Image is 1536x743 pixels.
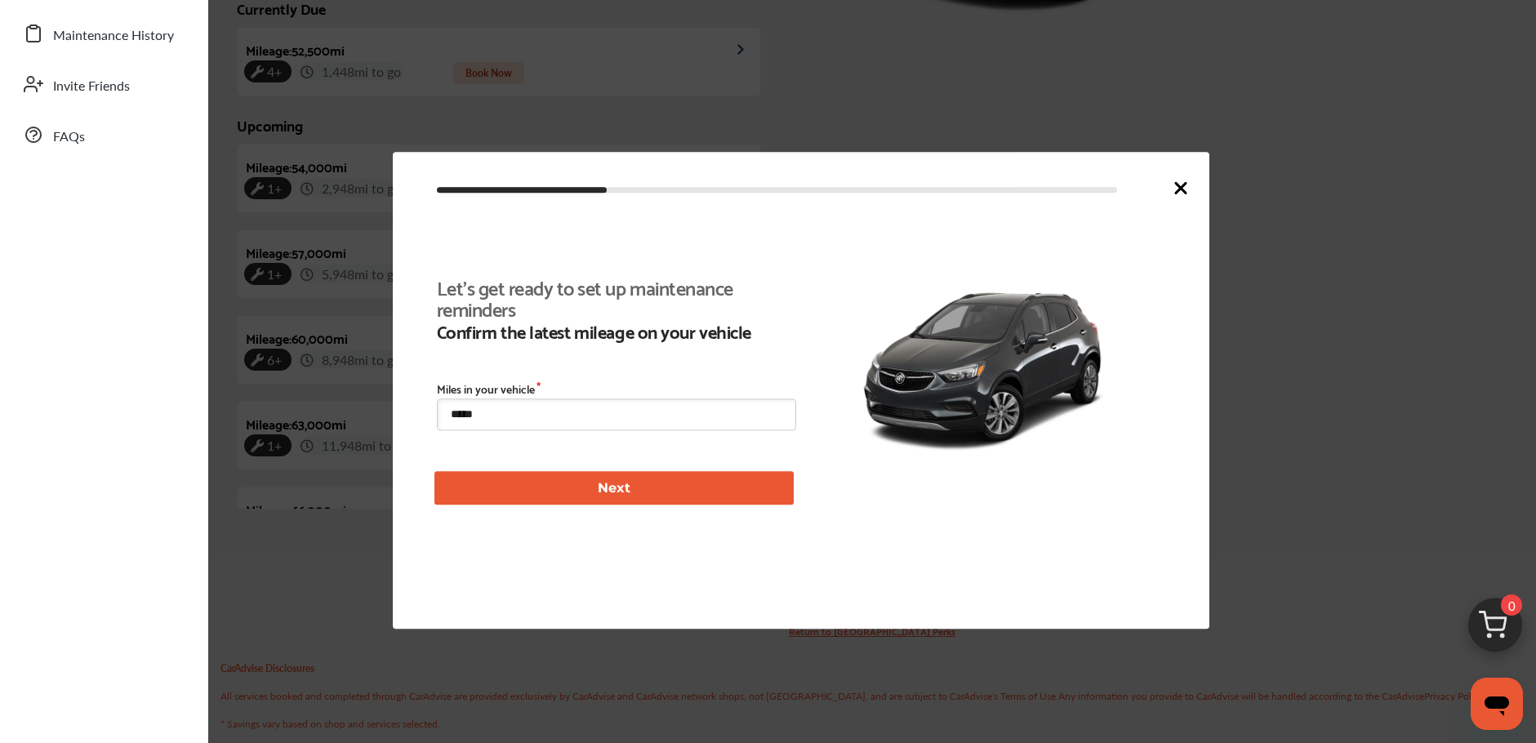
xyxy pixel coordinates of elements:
button: Next [434,472,794,505]
a: Maintenance History [15,12,192,55]
iframe: Button to launch messaging window [1471,678,1523,730]
img: cart_icon.3d0951e8.svg [1456,590,1534,669]
a: FAQs [15,113,192,156]
span: Invite Friends [53,76,130,97]
b: Let's get ready to set up maintenance reminders [437,276,786,318]
span: FAQs [53,127,85,148]
span: 0 [1501,594,1522,616]
span: Maintenance History [53,25,174,47]
a: Invite Friends [15,63,192,105]
label: Miles in your vehicle [437,382,796,395]
b: Confirm the latest mileage on your vehicle [437,320,786,341]
img: 11523_st0640_046.jpg [854,271,1111,464]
